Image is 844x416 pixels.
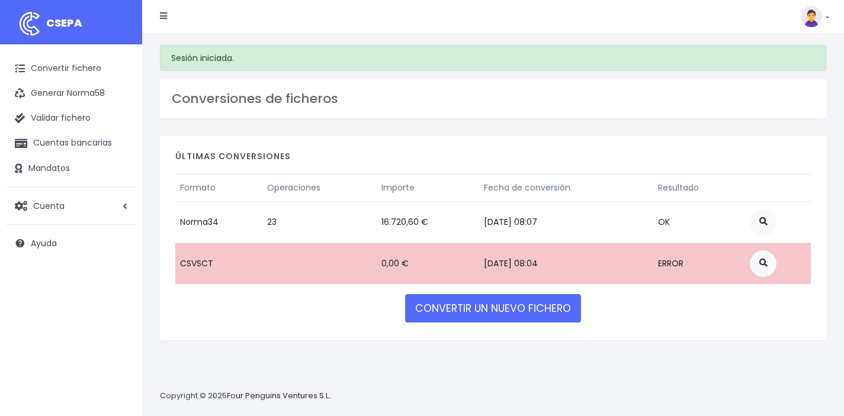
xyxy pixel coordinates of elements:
p: Copyright © 2025 . [160,390,332,402]
a: Four Penguins Ventures S.L. [227,390,330,401]
th: Importe [377,174,479,201]
a: Cuenta [6,194,136,218]
a: Cuentas bancarias [6,131,136,156]
th: Resultado [653,174,745,201]
td: CSVSCT [175,243,262,284]
div: Sesión iniciada. [160,45,826,71]
img: logo [15,9,44,38]
h3: Conversiones de ficheros [172,91,814,107]
span: Cuenta [33,199,65,211]
td: [DATE] 08:07 [479,201,654,243]
span: CSEPA [46,15,82,30]
a: Validar fichero [6,106,136,131]
h4: Últimas conversiones [175,151,811,167]
a: Ayuda [6,231,136,256]
td: [DATE] 08:04 [479,243,654,284]
img: profile [801,6,822,27]
td: Norma34 [175,201,262,243]
a: CONVERTIR UN NUEVO FICHERO [405,294,581,323]
th: Fecha de conversión [479,174,654,201]
td: OK [653,201,745,243]
a: Mandatos [6,156,136,181]
td: 23 [262,201,377,243]
a: Convertir fichero [6,56,136,81]
th: Formato [175,174,262,201]
a: Generar Norma58 [6,81,136,106]
th: Operaciones [262,174,377,201]
td: 0,00 € [377,243,479,284]
td: ERROR [653,243,745,284]
td: 16.720,60 € [377,201,479,243]
span: Ayuda [31,237,57,249]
